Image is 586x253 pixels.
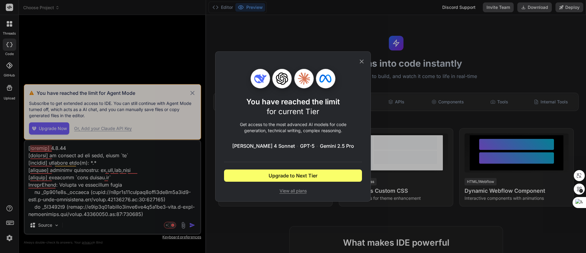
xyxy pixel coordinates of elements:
button: Upgrade to Next Tier [224,169,362,182]
img: Deepseek [254,73,266,85]
h1: You have reached the limit [246,97,340,117]
span: Upgrade to Next Tier [269,172,317,179]
p: Get access to the most advanced AI models for code generation, technical writing, complex reasoning. [224,121,362,134]
span: View all plans [224,188,362,194]
span: for current Tier [267,107,319,116]
span: GPT-5 [300,142,315,150]
span: • [296,142,299,150]
span: Gemini 2.5 Pro [320,142,354,150]
span: • [316,142,319,150]
span: [PERSON_NAME] 4 Sonnet [232,142,295,150]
